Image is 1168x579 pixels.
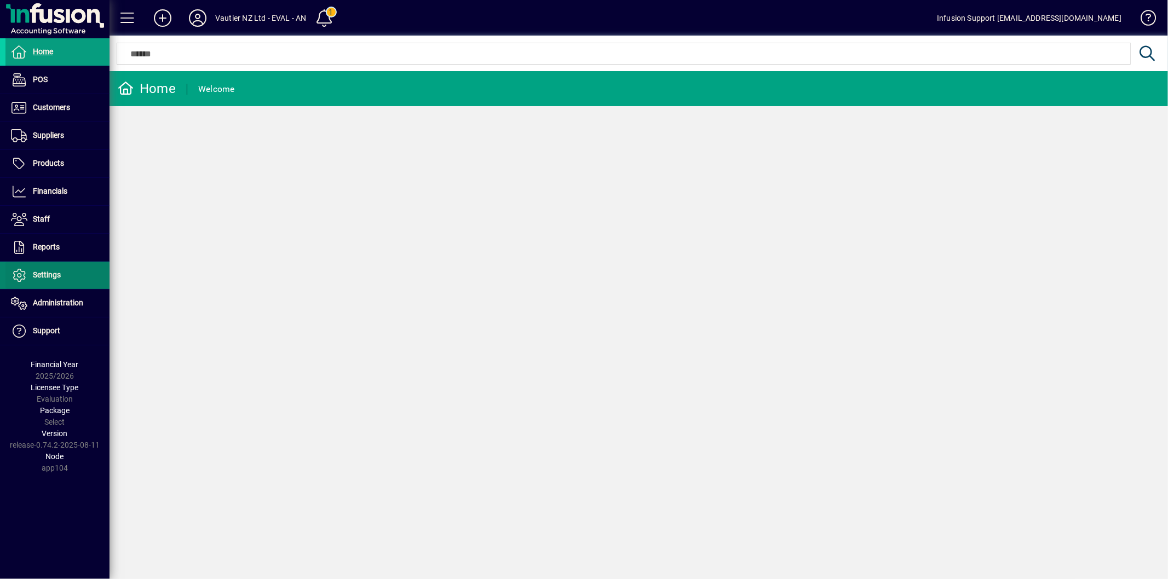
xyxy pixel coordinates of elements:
[145,8,180,28] button: Add
[5,317,110,345] a: Support
[118,80,176,97] div: Home
[33,47,53,56] span: Home
[198,80,235,98] div: Welcome
[180,8,215,28] button: Profile
[33,187,67,195] span: Financials
[33,103,70,112] span: Customers
[5,262,110,289] a: Settings
[5,66,110,94] a: POS
[5,234,110,261] a: Reports
[46,452,64,461] span: Node
[5,178,110,205] a: Financials
[33,326,60,335] span: Support
[937,9,1121,27] div: Infusion Support [EMAIL_ADDRESS][DOMAIN_NAME]
[31,360,79,369] span: Financial Year
[1132,2,1154,38] a: Knowledge Base
[33,242,60,251] span: Reports
[33,75,48,84] span: POS
[42,429,68,438] span: Version
[33,215,50,223] span: Staff
[5,206,110,233] a: Staff
[5,289,110,317] a: Administration
[5,122,110,149] a: Suppliers
[5,94,110,121] a: Customers
[40,406,70,415] span: Package
[5,150,110,177] a: Products
[33,298,83,307] span: Administration
[33,270,61,279] span: Settings
[33,131,64,140] span: Suppliers
[33,159,64,167] span: Products
[31,383,79,392] span: Licensee Type
[215,9,307,27] div: Vautier NZ Ltd - EVAL - AN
